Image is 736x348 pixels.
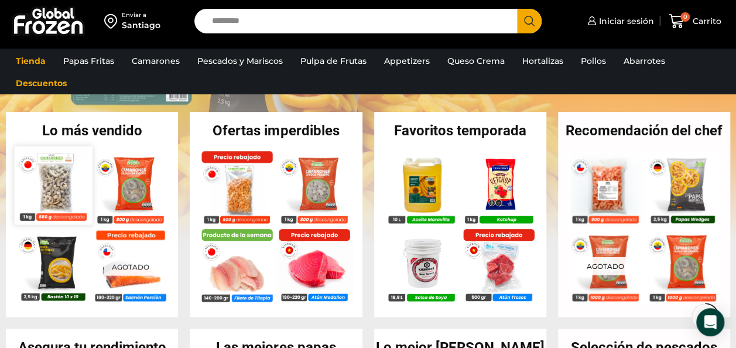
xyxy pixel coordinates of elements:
[578,257,632,275] p: Agotado
[10,50,52,72] a: Tienda
[696,308,724,336] div: Open Intercom Messenger
[680,12,690,22] span: 0
[104,11,122,31] img: address-field-icon.svg
[57,50,120,72] a: Papas Fritas
[584,9,654,33] a: Iniciar sesión
[190,124,362,138] h2: Ofertas imperdibles
[104,257,158,275] p: Agotado
[126,50,186,72] a: Camarones
[122,19,160,31] div: Santiago
[122,11,160,19] div: Enviar a
[618,50,671,72] a: Abarrotes
[295,50,372,72] a: Pulpa de Frutas
[378,50,436,72] a: Appetizers
[6,124,178,138] h2: Lo más vendido
[596,15,654,27] span: Iniciar sesión
[690,15,721,27] span: Carrito
[441,50,511,72] a: Queso Crema
[666,8,724,35] a: 0 Carrito
[516,50,569,72] a: Hortalizas
[374,124,546,138] h2: Favoritos temporada
[558,124,730,138] h2: Recomendación del chef
[191,50,289,72] a: Pescados y Mariscos
[517,9,542,33] button: Search button
[10,72,73,94] a: Descuentos
[575,50,612,72] a: Pollos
